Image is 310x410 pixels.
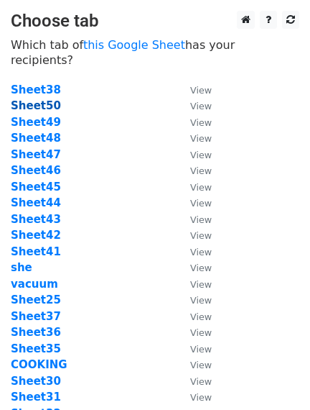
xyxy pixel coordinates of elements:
a: View [176,310,212,323]
a: Sheet37 [11,310,61,323]
a: Sheet41 [11,245,61,258]
a: View [176,99,212,112]
small: View [190,344,212,355]
iframe: Chat Widget [238,341,310,410]
small: View [190,295,212,306]
a: View [176,375,212,388]
a: View [176,83,212,96]
small: View [190,230,212,241]
a: Sheet36 [11,326,61,339]
a: View [176,245,212,258]
small: View [190,392,212,403]
a: Sheet38 [11,83,61,96]
a: this Google Sheet [83,38,185,52]
small: View [190,311,212,322]
a: View [176,164,212,177]
a: vacuum [11,278,58,291]
a: Sheet30 [11,375,61,388]
small: View [190,279,212,290]
a: Sheet50 [11,99,61,112]
a: View [176,196,212,209]
a: Sheet49 [11,116,61,129]
small: View [190,263,212,273]
small: View [190,327,212,338]
a: Sheet48 [11,132,61,145]
a: View [176,326,212,339]
a: Sheet44 [11,196,61,209]
a: Sheet47 [11,148,61,161]
a: View [176,278,212,291]
a: View [176,229,212,242]
small: View [190,150,212,160]
small: View [190,182,212,193]
p: Which tab of has your recipients? [11,37,299,68]
a: View [176,342,212,355]
a: View [176,261,212,274]
a: COOKING [11,358,67,371]
a: Sheet46 [11,164,61,177]
small: View [190,360,212,370]
a: Sheet42 [11,229,61,242]
a: View [176,116,212,129]
a: View [176,293,212,306]
small: View [190,165,212,176]
a: View [176,132,212,145]
a: Sheet45 [11,181,61,193]
a: Sheet31 [11,391,61,404]
small: View [190,133,212,144]
a: View [176,391,212,404]
small: View [190,247,212,258]
a: she [11,261,32,274]
a: View [176,213,212,226]
a: Sheet43 [11,213,61,226]
small: View [190,198,212,209]
a: Sheet25 [11,293,61,306]
h3: Choose tab [11,11,299,32]
small: View [190,376,212,387]
small: View [190,117,212,128]
a: View [176,181,212,193]
small: View [190,214,212,225]
a: View [176,148,212,161]
small: View [190,101,212,111]
a: Sheet35 [11,342,61,355]
small: View [190,85,212,96]
a: View [176,358,212,371]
